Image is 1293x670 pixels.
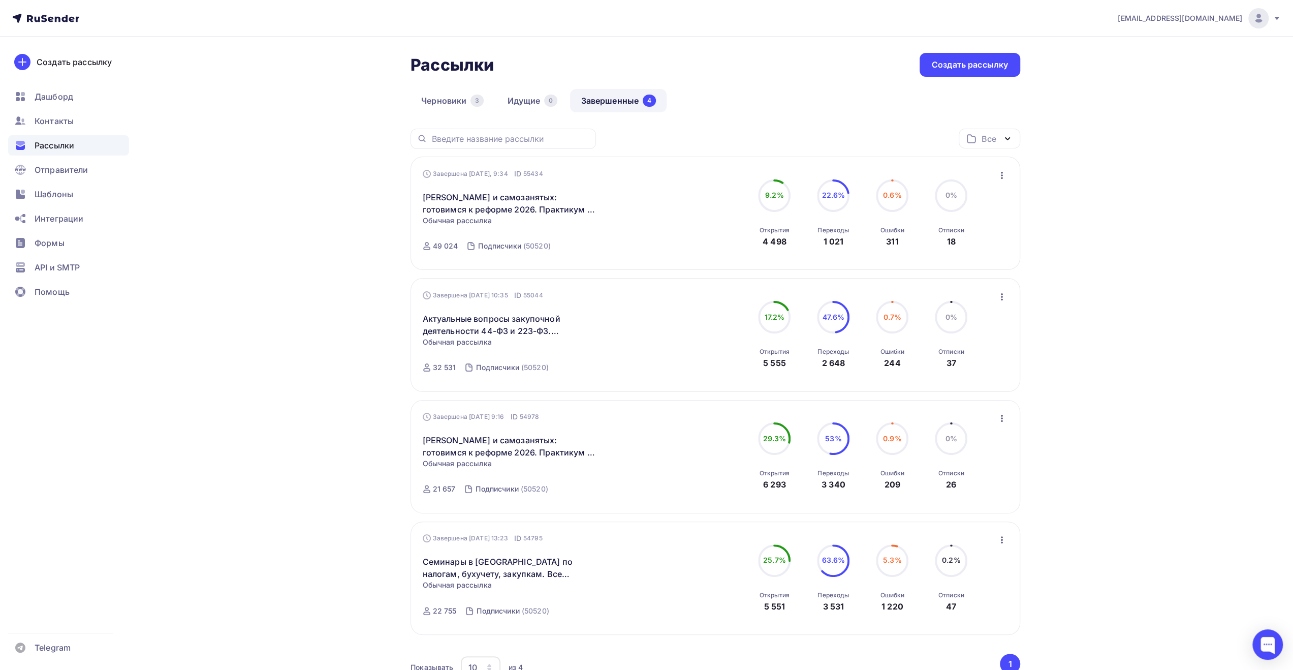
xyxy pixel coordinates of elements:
[765,191,784,199] span: 9.2%
[433,362,456,373] div: 32 531
[822,191,845,199] span: 22.6%
[764,313,784,321] span: 17.2%
[825,434,841,443] span: 53%
[475,359,549,376] a: Подписчики (50520)
[510,412,517,422] span: ID
[523,169,543,179] span: 55434
[883,191,902,199] span: 0.6%
[470,95,484,107] div: 3
[822,357,845,369] div: 2 648
[544,95,557,107] div: 0
[423,580,492,590] span: Обычная рассылка
[8,160,129,180] a: Отправители
[423,412,540,422] div: Завершена [DATE] 9:16
[523,290,543,300] span: 55044
[817,591,849,599] div: Переходы
[521,484,548,494] div: (50520)
[514,290,521,300] span: ID
[35,115,74,127] span: Контакты
[880,469,904,477] div: Ошибки
[35,212,83,225] span: Интеграции
[932,59,1008,71] div: Создать рассылку
[496,89,568,112] a: Идущие0
[521,362,549,373] div: (50520)
[760,469,790,477] div: Открытия
[945,191,957,199] span: 0%
[37,56,112,68] div: Создать рассылку
[823,600,844,613] div: 3 531
[570,89,667,112] a: Завершенные4
[477,606,519,616] div: Подписчики
[982,133,996,145] div: Все
[476,484,518,494] div: Подписчики
[35,164,88,176] span: Отправители
[817,469,849,477] div: Переходы
[763,478,786,491] div: 6 293
[823,313,844,321] span: 47.6%
[938,226,964,234] div: Отписки
[763,434,786,443] span: 29.3%
[423,556,597,580] a: Семинары в [GEOGRAPHIC_DATA] по налогам, бухучету, закупкам. Все включено
[942,556,961,564] span: 0.2%
[523,533,543,543] span: 54795
[817,226,849,234] div: Переходы
[884,357,900,369] div: 244
[817,348,849,356] div: Переходы
[760,226,790,234] div: Открытия
[822,478,845,491] div: 3 340
[411,55,494,75] h2: Рассылки
[946,478,956,491] div: 26
[35,90,73,103] span: Дашборд
[760,348,790,356] div: Открытия
[433,606,457,616] div: 22 755
[947,357,956,369] div: 37
[35,237,65,249] span: Формы
[885,478,900,491] div: 209
[423,216,492,226] span: Обычная рассылка
[1118,8,1281,28] a: [EMAIL_ADDRESS][DOMAIN_NAME]
[883,313,901,321] span: 0.7%
[945,313,957,321] span: 0%
[476,362,519,373] div: Подписчики
[423,459,492,469] span: Обычная рассылка
[475,481,549,497] a: Подписчики (50520)
[431,133,590,144] input: Введите название рассылки
[423,290,543,300] div: Завершена [DATE] 10:35
[514,533,521,543] span: ID
[8,135,129,156] a: Рассылки
[35,642,71,654] span: Telegram
[514,169,521,179] span: ID
[8,184,129,204] a: Шаблоны
[938,591,964,599] div: Отписки
[478,241,521,251] div: Подписчики
[411,89,494,112] a: Черновики3
[764,600,785,613] div: 5 551
[763,357,786,369] div: 5 555
[8,111,129,131] a: Контакты
[433,241,458,251] div: 49 024
[522,606,549,616] div: (50520)
[423,169,543,179] div: Завершена [DATE], 9:34
[423,313,597,337] a: Актуальные вопросы закупочной деятельности 44-ФЗ и 223-ФЗ. Практикум для Заказчиков и Поставщиков...
[423,337,492,347] span: Обычная рассылка
[8,86,129,107] a: Дашборд
[880,348,904,356] div: Ошибки
[959,129,1020,148] button: Все
[763,235,786,248] div: 4 498
[880,226,904,234] div: Ошибки
[643,95,656,107] div: 4
[1118,13,1242,23] span: [EMAIL_ADDRESS][DOMAIN_NAME]
[938,348,964,356] div: Отписки
[886,235,898,248] div: 311
[35,286,70,298] span: Помощь
[763,556,786,564] span: 25.7%
[883,556,902,564] span: 5.3%
[423,434,597,459] a: [PERSON_NAME] и самозанятых: готовимся к реформе 2026. Практикум в [GEOGRAPHIC_DATA]
[520,412,540,422] span: 54978
[822,556,845,564] span: 63.6%
[938,469,964,477] div: Отписки
[523,241,551,251] div: (50520)
[477,238,551,254] a: Подписчики (50520)
[423,191,597,216] a: [PERSON_NAME] и самозанятых: готовимся к реформе 2026. Практикум в [GEOGRAPHIC_DATA]
[8,233,129,253] a: Формы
